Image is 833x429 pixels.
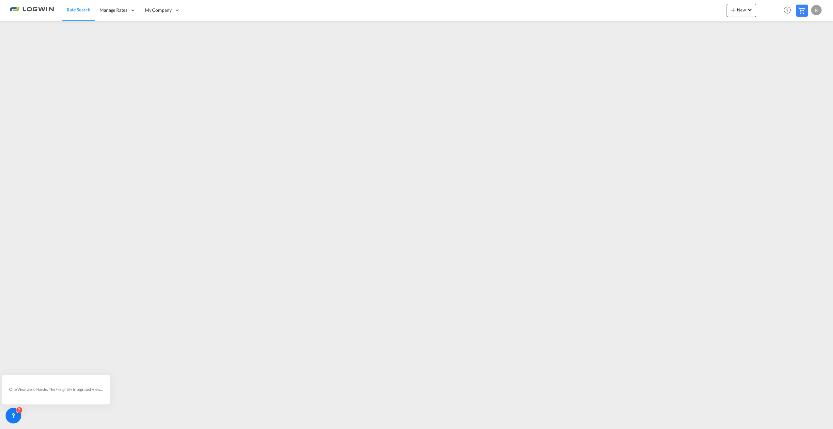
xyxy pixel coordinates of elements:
div: R [811,5,822,15]
md-icon: icon-plus 400-fg [729,6,737,14]
span: My Company [145,7,172,13]
md-icon: icon-chevron-down [746,6,754,14]
span: Rate Search [67,7,90,12]
button: icon-plus 400-fgNewicon-chevron-down [727,4,756,17]
div: Help [782,5,796,16]
img: 2761ae10d95411efa20a1f5e0282d2d7.png [10,3,54,18]
span: Manage Rates [100,7,127,13]
span: New [729,7,754,12]
span: Help [782,5,793,16]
